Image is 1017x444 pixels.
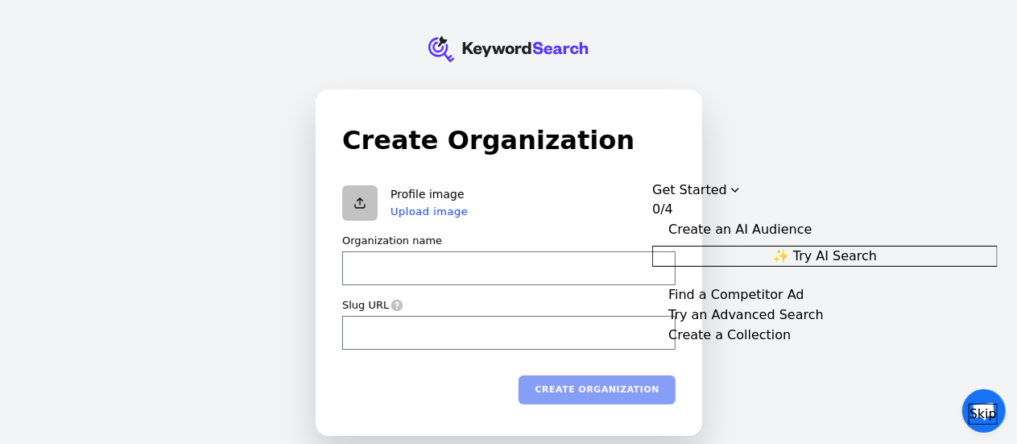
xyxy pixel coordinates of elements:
[389,298,403,311] span: A slug is a human-readable ID that must be unique. It’s often used in URLs.
[773,247,877,266] span: ✨ Try AI Search
[652,220,998,239] button: Collapse Checklist
[969,404,998,425] button: Skip
[342,234,442,248] label: Organization name
[652,200,673,219] div: 0/4
[668,305,824,325] div: Try an Advanced Search
[391,205,468,218] button: Upload image
[969,405,997,424] span: Skip
[342,298,389,313] label: Slug URL
[652,285,998,305] button: Expand Checklist
[652,181,998,219] button: Collapse Checklist
[668,326,791,345] div: Create a Collection
[342,121,676,160] h1: Create Organization
[652,181,727,200] div: Get Started
[668,220,812,239] div: Create an AI Audience
[652,181,998,200] div: Drag to move checklist
[668,285,804,305] div: Find a Competitor Ad
[652,305,998,325] button: Expand Checklist
[342,185,378,221] button: Upload organization logo
[652,181,998,425] div: Get Started
[652,326,998,345] button: Expand Checklist
[391,188,468,202] p: Profile image
[652,246,998,267] button: ✨ Try AI Search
